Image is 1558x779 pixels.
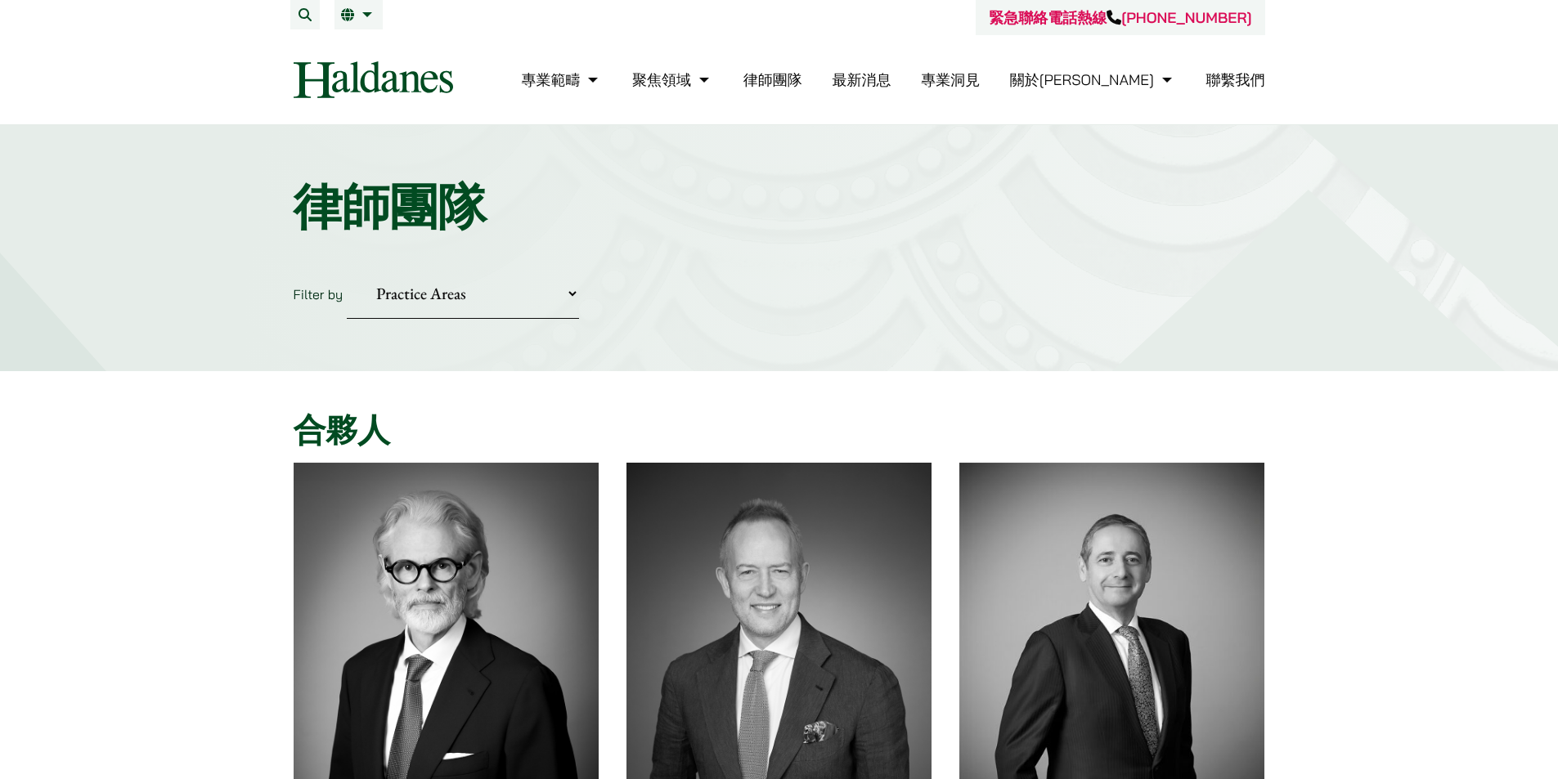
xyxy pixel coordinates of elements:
a: 最新消息 [832,70,891,89]
h2: 合夥人 [294,410,1265,450]
a: 關於何敦 [1010,70,1176,89]
label: Filter by [294,286,343,302]
h1: 律師團隊 [294,177,1265,236]
a: 專業洞見 [921,70,980,89]
a: 聯繫我們 [1206,70,1265,89]
a: 專業範疇 [521,70,602,89]
img: Logo of Haldanes [294,61,453,98]
a: 緊急聯絡電話熱線[PHONE_NUMBER] [989,8,1251,27]
a: 律師團隊 [743,70,802,89]
a: 聚焦領域 [632,70,713,89]
a: 繁 [341,8,376,21]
